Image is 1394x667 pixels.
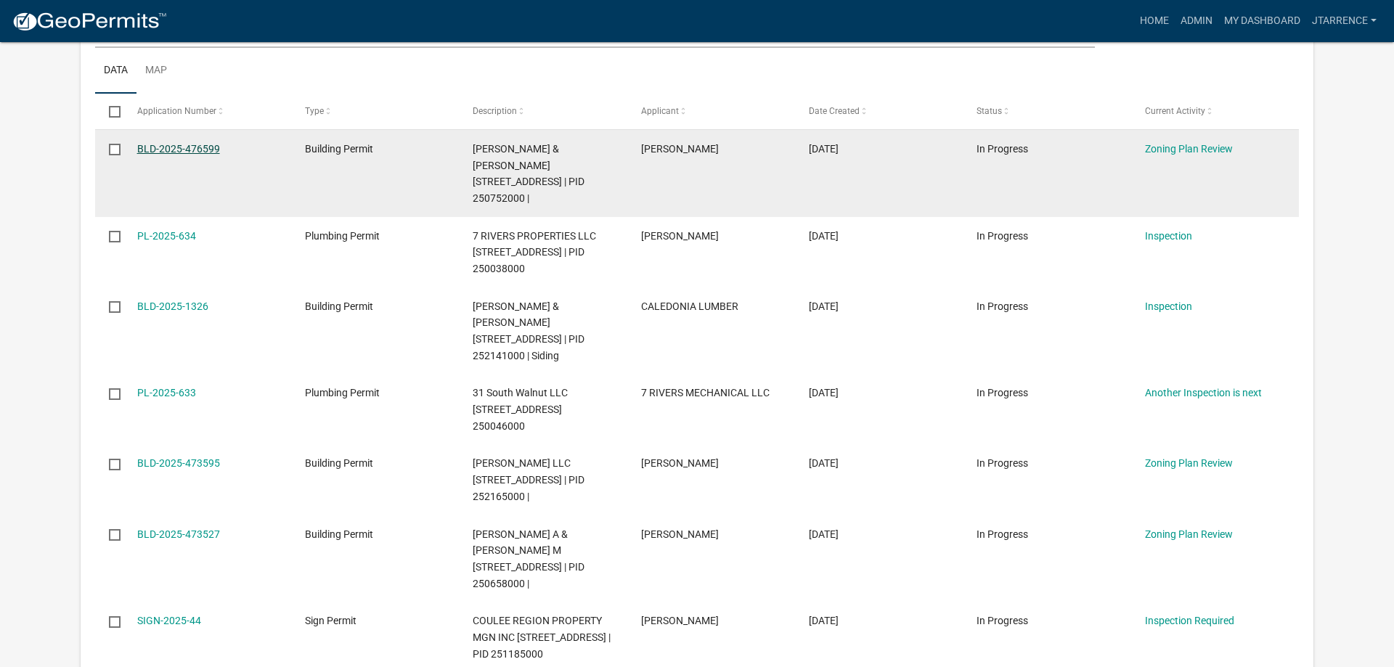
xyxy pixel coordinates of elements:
[977,106,1002,116] span: Status
[95,48,136,94] a: Data
[305,528,373,540] span: Building Permit
[641,457,719,469] span: Tim R Benson
[1131,94,1299,128] datatable-header-cell: Current Activity
[473,457,584,502] span: CHRISTOPHERSON,WAYNE LLC 32 CRESCENT AVE, Houston County | PID 252165000 |
[95,94,123,128] datatable-header-cell: Select
[641,106,679,116] span: Applicant
[977,143,1028,155] span: In Progress
[1145,300,1192,312] a: Inspection
[809,230,839,242] span: 09/10/2025
[1145,387,1262,398] a: Another Inspection is next
[977,230,1028,242] span: In Progress
[305,615,356,626] span: Sign Permit
[641,230,719,242] span: Bob Mach
[627,94,795,128] datatable-header-cell: Applicant
[795,94,963,128] datatable-header-cell: Date Created
[977,615,1028,626] span: In Progress
[1134,7,1175,35] a: Home
[305,106,324,116] span: Type
[1145,457,1233,469] a: Zoning Plan Review
[1175,7,1218,35] a: Admin
[809,387,839,398] span: 09/05/2025
[641,143,719,155] span: Taylor Costello
[137,387,196,398] a: PL-2025-633
[641,387,770,398] span: 7 RIVERS MECHANICAL LLC
[137,615,201,626] a: SIGN-2025-44
[137,457,220,469] a: BLD-2025-473595
[137,230,196,242] a: PL-2025-634
[1145,106,1205,116] span: Current Activity
[137,300,208,312] a: BLD-2025-1326
[473,387,568,432] span: 31 South Walnut LLC 31 WALNUT ST S, HOUSTON County | PID 250046000
[123,94,290,128] datatable-header-cell: Application Number
[473,143,584,204] span: PERSO,JEREMY & TARAH 719 SPRUCE DR, Houston County | PID 250752000 |
[963,94,1130,128] datatable-header-cell: Status
[1145,230,1192,242] a: Inspection
[809,300,839,312] span: 09/09/2025
[641,300,738,312] span: CALEDONIA LUMBER
[641,615,719,626] span: Brady Martin
[809,528,839,540] span: 09/04/2025
[473,300,584,361] span: JENSEN, JEFFREY & SANDRA 1520 VALLEY LN, Houston County | PID 252141000 | Siding
[137,106,216,116] span: Application Number
[809,615,839,626] span: 09/03/2025
[291,94,459,128] datatable-header-cell: Type
[641,528,719,540] span: Tyler Snyder
[809,143,839,155] span: 09/10/2025
[136,48,176,94] a: Map
[305,300,373,312] span: Building Permit
[1145,615,1234,626] a: Inspection Required
[473,106,517,116] span: Description
[1145,143,1233,155] a: Zoning Plan Review
[1145,528,1233,540] a: Zoning Plan Review
[305,387,380,398] span: Plumbing Permit
[473,230,596,275] span: 7 RIVERS PROPERTIES LLC 236 MAIN ST, Houston County | PID 250038000
[977,528,1028,540] span: In Progress
[305,143,373,155] span: Building Permit
[977,457,1028,469] span: In Progress
[977,387,1028,398] span: In Progress
[1306,7,1382,35] a: jtarrence
[137,143,220,155] a: BLD-2025-476599
[977,300,1028,312] span: In Progress
[137,528,220,540] a: BLD-2025-473527
[473,615,611,660] span: COULEE REGION PROPERTY MGN INC 318 WALNUT ST S, Houston County | PID 251185000
[305,457,373,469] span: Building Permit
[809,457,839,469] span: 09/04/2025
[473,528,584,589] span: IVERSON,SCOTT A & KELLY M 622 SHORE ACRES RD, Houston County | PID 250658000 |
[1218,7,1306,35] a: My Dashboard
[305,230,380,242] span: Plumbing Permit
[809,106,860,116] span: Date Created
[459,94,627,128] datatable-header-cell: Description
